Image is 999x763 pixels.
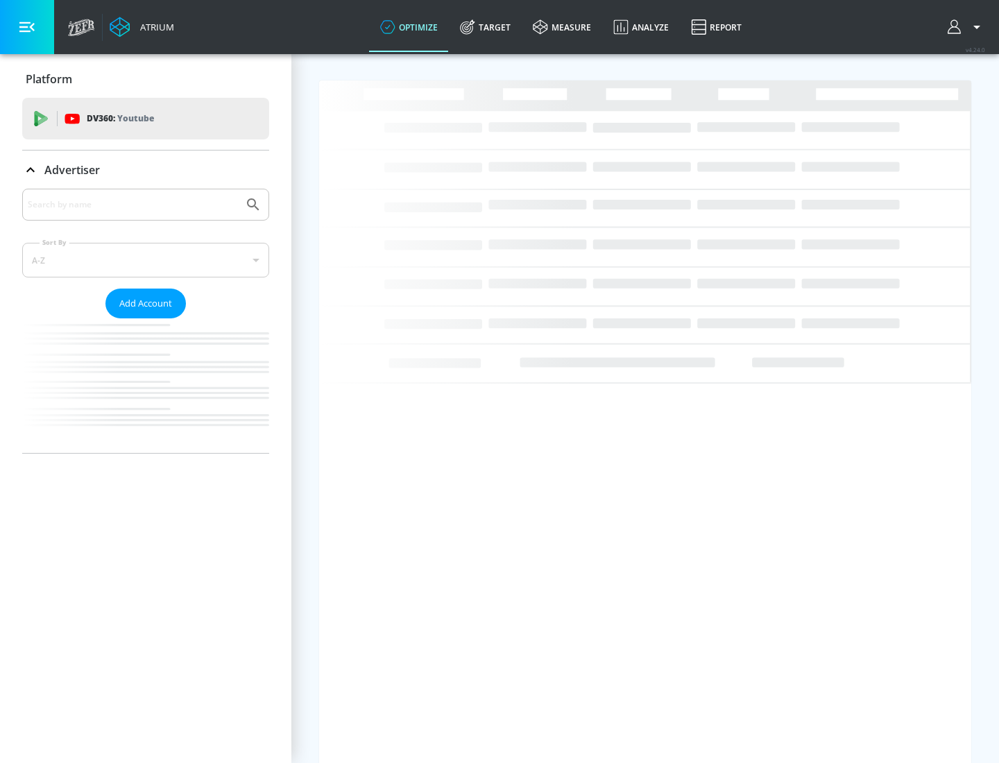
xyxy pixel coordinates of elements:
[40,238,69,247] label: Sort By
[680,2,753,52] a: Report
[87,111,154,126] p: DV360:
[44,162,100,178] p: Advertiser
[22,98,269,139] div: DV360: Youtube
[26,71,72,87] p: Platform
[449,2,522,52] a: Target
[119,295,172,311] span: Add Account
[135,21,174,33] div: Atrium
[966,46,985,53] span: v 4.24.0
[22,60,269,98] div: Platform
[22,318,269,453] nav: list of Advertiser
[117,111,154,126] p: Youtube
[522,2,602,52] a: measure
[22,243,269,277] div: A-Z
[22,189,269,453] div: Advertiser
[602,2,680,52] a: Analyze
[105,289,186,318] button: Add Account
[369,2,449,52] a: optimize
[110,17,174,37] a: Atrium
[28,196,238,214] input: Search by name
[22,151,269,189] div: Advertiser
